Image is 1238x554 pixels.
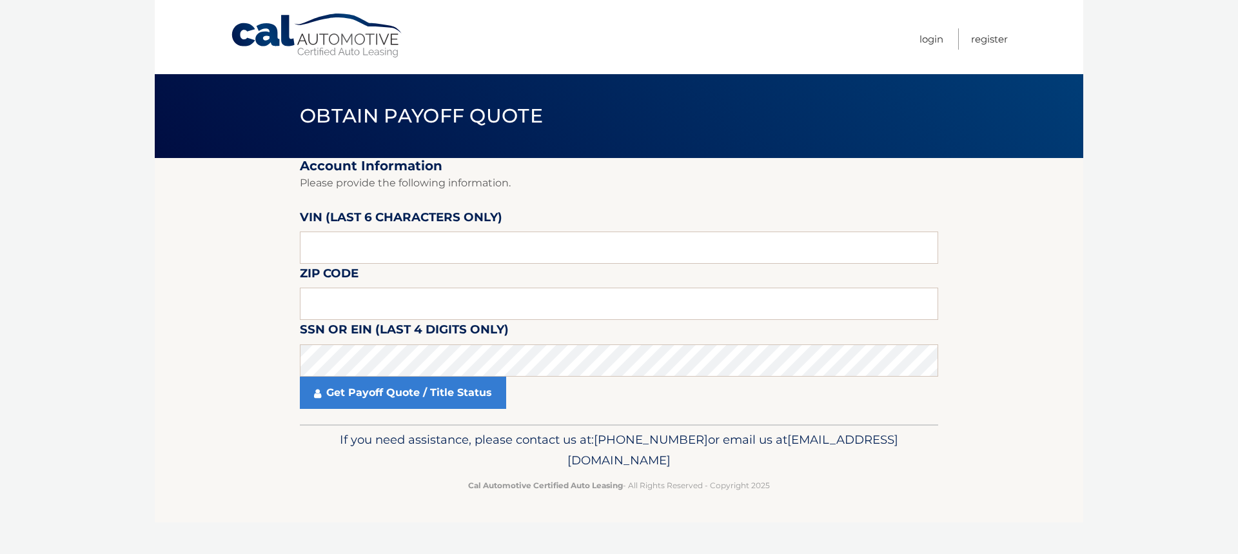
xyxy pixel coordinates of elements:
[468,480,623,490] strong: Cal Automotive Certified Auto Leasing
[300,264,359,288] label: Zip Code
[300,104,543,128] span: Obtain Payoff Quote
[300,377,506,409] a: Get Payoff Quote / Title Status
[230,13,404,59] a: Cal Automotive
[300,158,938,174] h2: Account Information
[594,432,708,447] span: [PHONE_NUMBER]
[300,320,509,344] label: SSN or EIN (last 4 digits only)
[971,28,1008,50] a: Register
[308,430,930,471] p: If you need assistance, please contact us at: or email us at
[919,28,943,50] a: Login
[308,479,930,492] p: - All Rights Reserved - Copyright 2025
[300,208,502,232] label: VIN (last 6 characters only)
[300,174,938,192] p: Please provide the following information.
